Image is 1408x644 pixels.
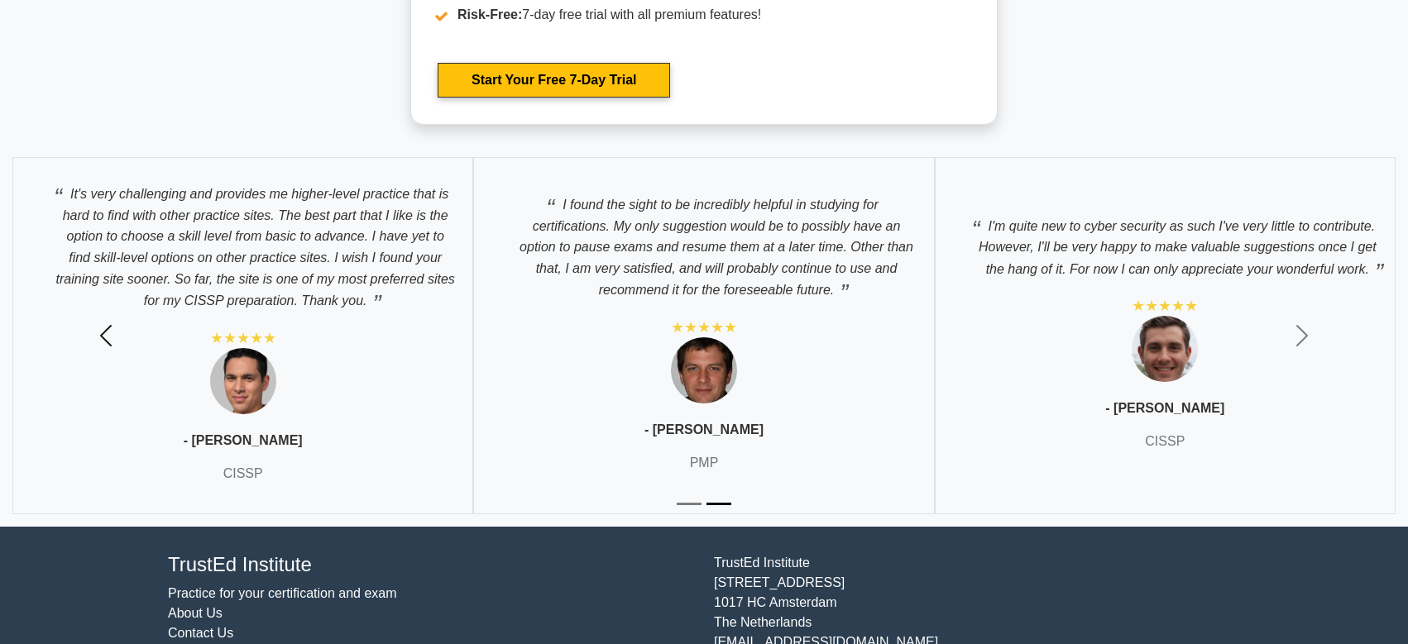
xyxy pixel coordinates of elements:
a: Practice for your certification and exam [168,586,397,600]
img: Testimonial 1 [210,348,276,414]
h4: TrustEd Institute [168,553,694,577]
a: Contact Us [168,626,233,640]
div: ★★★★★ [671,317,737,337]
p: - [PERSON_NAME] [1105,398,1224,418]
p: It's very challenging and provides me higher-level practice that is hard to find with other pract... [30,174,456,312]
button: Slide 2 [706,494,731,513]
img: Testimonial 2 [671,337,737,403]
div: ★★★★★ [1132,296,1198,316]
a: About Us [168,606,223,620]
p: I'm quite new to cyber security as such I've very little to contribute. However, I'll be very hap... [952,207,1378,280]
a: Start Your Free 7-Day Trial [438,63,670,98]
div: ★★★★★ [210,328,276,348]
p: PMP [690,453,719,473]
p: CISSP [223,464,263,484]
img: Testimonial 3 [1132,316,1198,382]
p: - [PERSON_NAME] [644,420,764,440]
button: Slide 1 [677,494,702,513]
p: I found the sight to be incredibly helpful in studying for certifications. My only suggestion wou... [491,185,917,301]
p: CISSP [1145,432,1185,451]
p: - [PERSON_NAME] [184,431,303,451]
